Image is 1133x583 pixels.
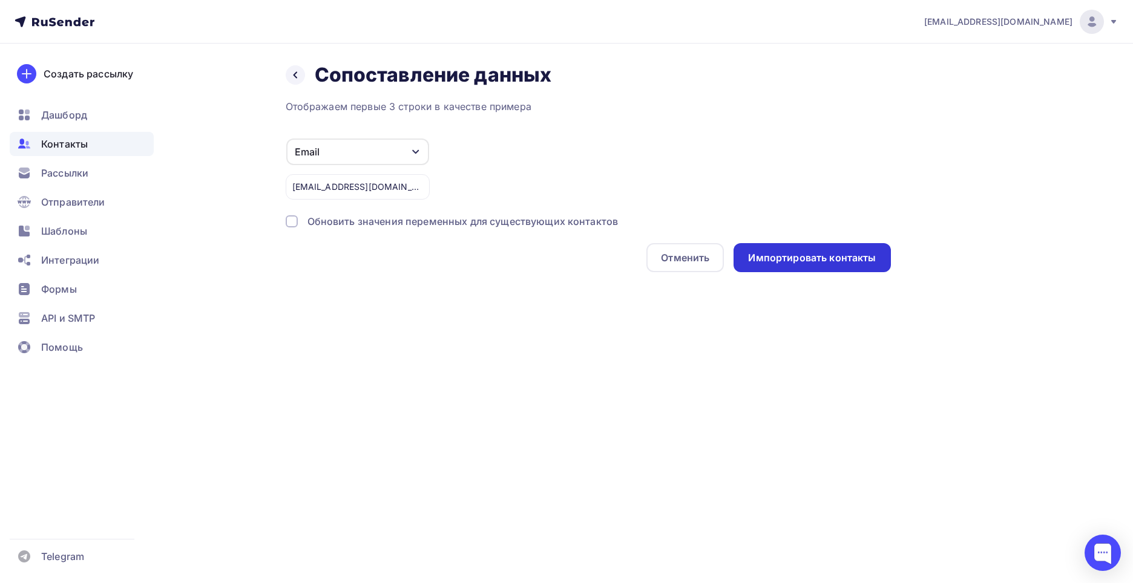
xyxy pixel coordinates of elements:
[924,10,1118,34] a: [EMAIL_ADDRESS][DOMAIN_NAME]
[748,251,876,265] div: Импортировать контакты
[41,108,87,122] span: Дашборд
[41,224,87,238] span: Шаблоны
[286,138,430,166] button: Email
[10,190,154,214] a: Отправители
[10,132,154,156] a: Контакты
[41,282,77,296] span: Формы
[315,63,552,87] h2: Сопоставление данных
[10,161,154,185] a: Рассылки
[41,195,105,209] span: Отправители
[307,214,619,229] div: Обновить значения переменных для существующих контактов
[41,137,88,151] span: Контакты
[41,166,88,180] span: Рассылки
[41,340,83,354] span: Помощь
[924,16,1072,28] span: [EMAIL_ADDRESS][DOMAIN_NAME]
[41,311,95,325] span: API и SMTP
[10,277,154,301] a: Формы
[10,219,154,243] a: Шаблоны
[295,145,320,159] div: Email
[286,99,891,114] div: Отображаем первые 3 строки в качестве примера
[44,67,133,81] div: Создать рассылку
[10,103,154,127] a: Дашборд
[41,253,99,267] span: Интеграции
[286,174,430,200] div: [EMAIL_ADDRESS][DOMAIN_NAME]
[661,250,709,265] div: Отменить
[41,549,84,564] span: Telegram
